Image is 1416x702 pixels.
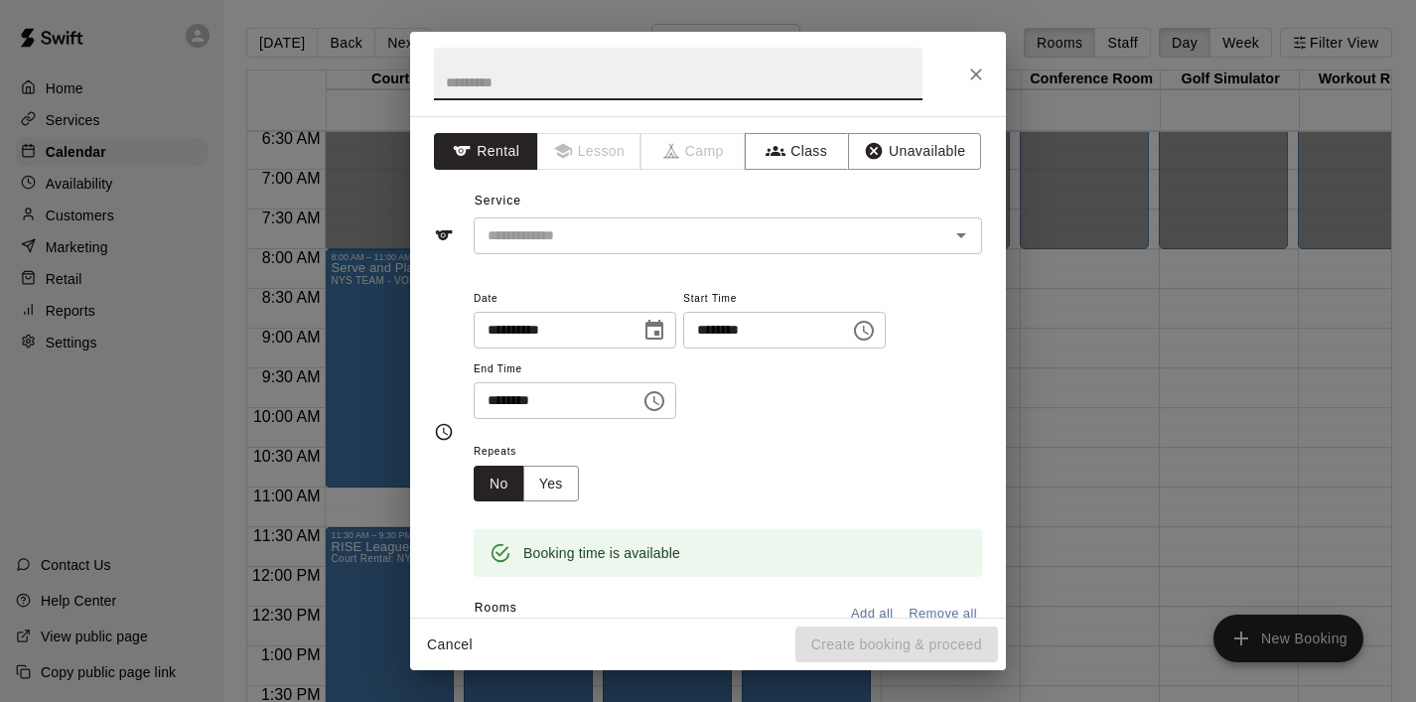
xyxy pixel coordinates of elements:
[474,439,595,466] span: Repeats
[418,627,482,663] button: Cancel
[474,286,676,313] span: Date
[904,599,982,630] button: Remove all
[958,57,994,92] button: Close
[475,194,521,208] span: Service
[840,599,904,630] button: Add all
[848,133,981,170] button: Unavailable
[538,133,642,170] span: Lessons must be created in the Services page first
[635,381,674,421] button: Choose time, selected time is 10:15 AM
[474,466,579,502] div: outlined button group
[474,356,676,383] span: End Time
[844,311,884,351] button: Choose time, selected time is 9:45 AM
[474,466,524,502] button: No
[475,601,517,615] span: Rooms
[635,311,674,351] button: Choose date, selected date is Aug 31, 2025
[434,422,454,442] svg: Timing
[434,133,538,170] button: Rental
[745,133,849,170] button: Class
[641,133,746,170] span: Camps can only be created in the Services page
[434,225,454,245] svg: Service
[523,466,579,502] button: Yes
[523,535,680,571] div: Booking time is available
[683,286,886,313] span: Start Time
[947,221,975,249] button: Open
